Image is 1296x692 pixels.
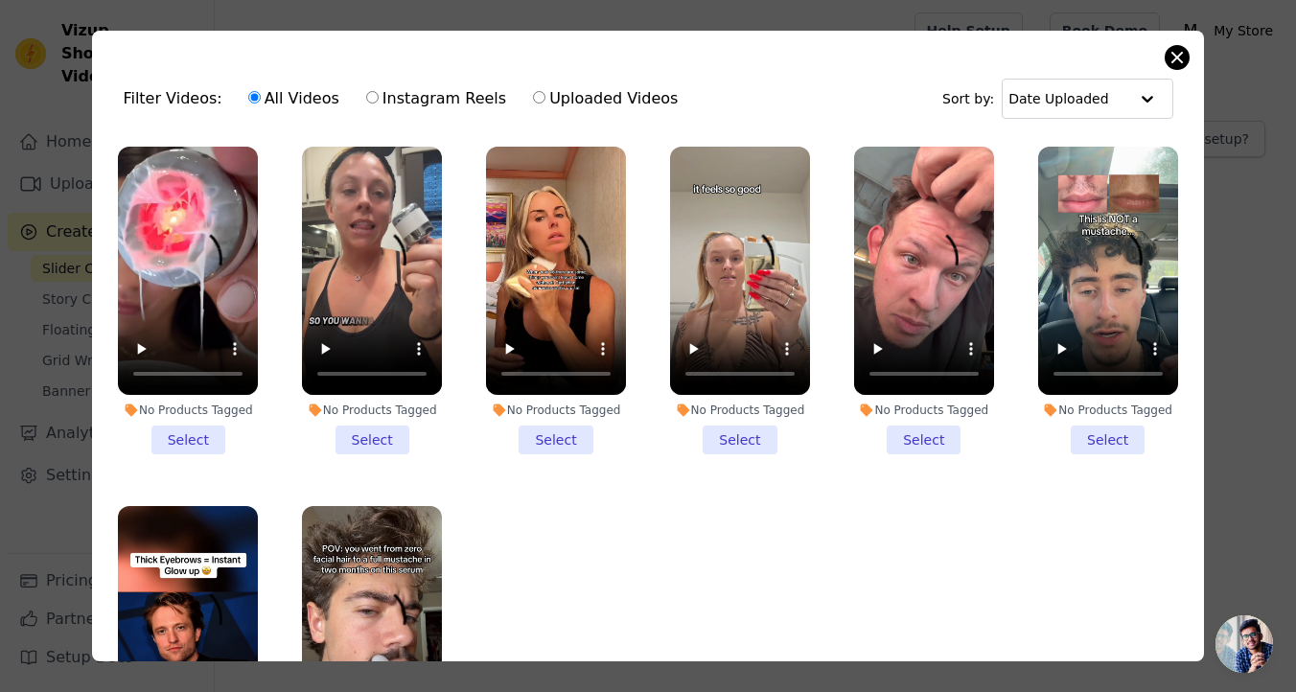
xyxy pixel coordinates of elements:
[123,77,688,121] div: Filter Videos:
[486,403,626,418] div: No Products Tagged
[854,403,994,418] div: No Products Tagged
[118,403,258,418] div: No Products Tagged
[365,86,507,111] label: Instagram Reels
[532,86,679,111] label: Uploaded Videos
[1215,615,1273,673] div: Open chat
[942,79,1173,119] div: Sort by:
[670,403,810,418] div: No Products Tagged
[1038,403,1178,418] div: No Products Tagged
[302,403,442,418] div: No Products Tagged
[247,86,340,111] label: All Videos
